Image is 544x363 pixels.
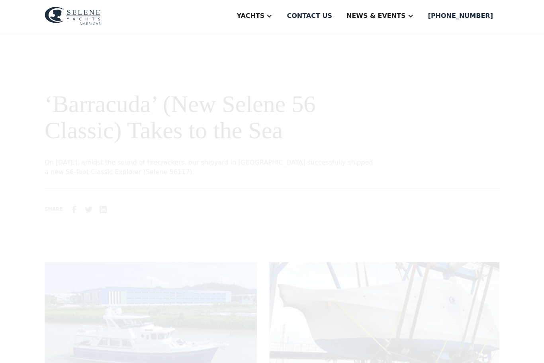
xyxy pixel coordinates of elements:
img: facebook [70,204,79,214]
div: News & EVENTS [346,11,406,21]
div: [PHONE_NUMBER] [428,11,493,21]
div: SHARE [45,206,63,213]
p: On [DATE], amidst the sound of firecrackers, our shipyard in [GEOGRAPHIC_DATA] successfully shipp... [45,158,376,177]
img: logo [45,7,101,25]
div: Contact us [287,11,332,21]
img: Twitter [84,204,94,214]
div: Yachts [237,11,264,21]
h1: ‘Barracuda’ (New Selene 56 Classic) Takes to the Sea [45,91,376,143]
img: Linkedin [98,204,108,214]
